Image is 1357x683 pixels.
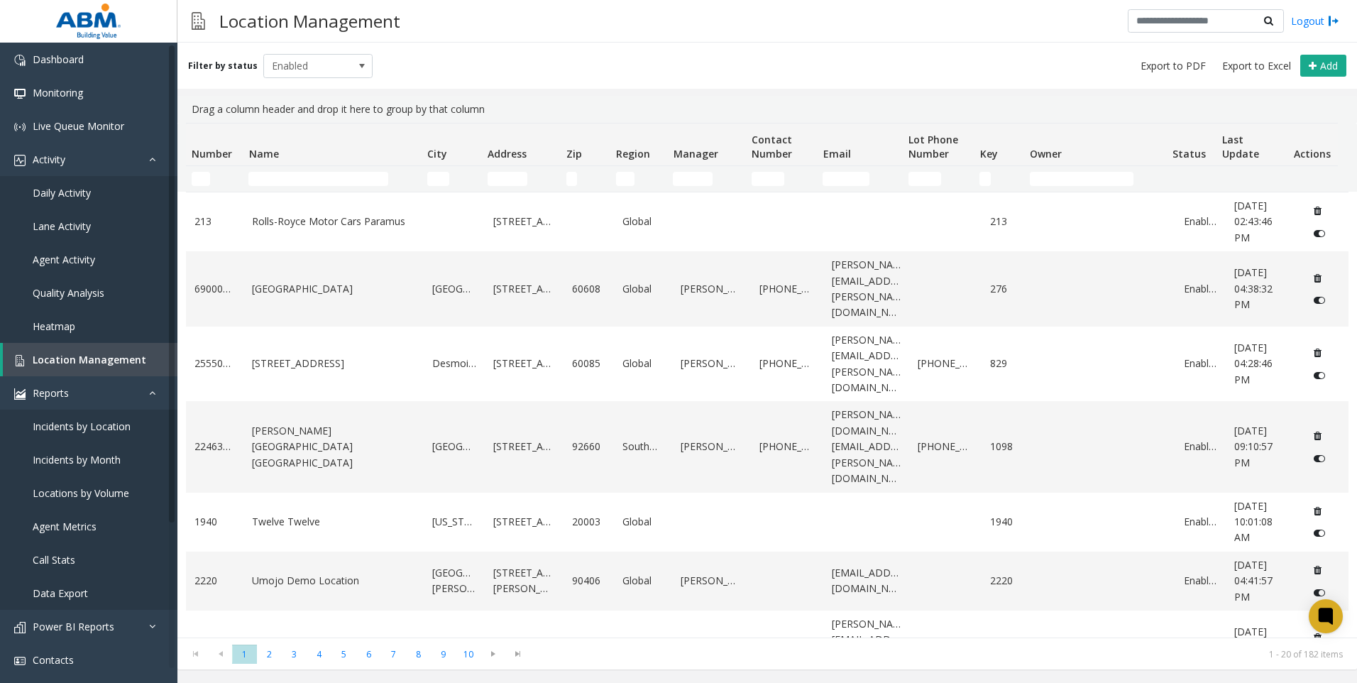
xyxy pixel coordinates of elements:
span: Page 8 [406,645,431,664]
img: 'icon' [14,388,26,400]
span: Last Update [1222,133,1259,160]
span: Add [1320,59,1338,72]
kendo-pager-info: 1 - 20 of 182 items [539,648,1343,660]
a: [PHONE_NUMBER] [759,439,814,454]
td: Address Filter [482,166,561,192]
a: 92660 [572,439,605,454]
input: Address Filter [488,172,527,186]
a: Umojo Demo Location [252,573,415,589]
img: 'icon' [14,55,26,66]
a: 276 [990,281,1023,297]
button: Export to Excel [1216,56,1297,76]
input: Region Filter [616,172,634,186]
a: [PERSON_NAME][EMAIL_ADDRESS][PERSON_NAME][DOMAIN_NAME] [832,332,901,396]
a: [GEOGRAPHIC_DATA][PERSON_NAME] [432,565,476,597]
a: 213 [194,214,235,229]
span: Key [980,147,998,160]
button: Disable [1307,289,1333,312]
span: Agent Metrics [33,520,97,533]
a: Southwest [622,439,663,454]
a: [PHONE_NUMBER] [759,281,814,297]
span: Go to the last page [505,644,530,664]
td: Number Filter [186,166,243,192]
a: [STREET_ADDRESS][PERSON_NAME] [493,565,556,597]
input: Name Filter [248,172,388,186]
span: Daily Activity [33,186,91,200]
input: Owner Filter [1030,172,1134,186]
span: Agent Activity [33,253,95,266]
td: Email Filter [817,166,903,192]
input: Lot Phone Number Filter [908,172,941,186]
div: Data table [177,123,1357,638]
span: Enabled [264,55,351,77]
span: [DATE] 09:10:57 PM [1234,424,1273,469]
td: Status Filter [1167,166,1216,192]
span: [DATE] 04:28:46 PM [1234,341,1273,386]
span: [DATE] 03:36:44 PM [1234,625,1273,670]
span: Page 10 [456,645,480,664]
span: Call Stats [33,553,75,567]
a: [PERSON_NAME] [681,356,743,371]
span: Page 9 [431,645,456,664]
img: 'icon' [14,155,26,166]
a: [DATE] 04:28:46 PM [1234,340,1289,388]
input: Key Filter [979,172,991,186]
img: 'icon' [14,121,26,133]
td: Contact Number Filter [746,166,817,192]
span: Page 4 [307,645,331,664]
img: pageIcon [192,4,205,38]
a: Global [622,281,663,297]
button: Delete [1307,425,1329,447]
td: Lot Phone Number Filter [903,166,974,192]
a: Enabled [1184,439,1217,454]
span: Activity [33,153,65,166]
span: Page 6 [356,645,381,664]
span: Go to the next page [483,648,502,660]
td: Owner Filter [1024,166,1167,192]
span: Email [823,147,851,160]
a: [PERSON_NAME] [681,439,743,454]
a: [GEOGRAPHIC_DATA] [432,281,476,297]
input: Contact Number Filter [752,172,784,186]
td: City Filter [422,166,482,192]
a: 1940 [194,514,235,530]
span: Quality Analysis [33,286,104,300]
button: Disable [1307,581,1333,603]
a: 60608 [572,281,605,297]
span: City [427,147,447,160]
button: Add [1300,55,1346,77]
input: Email Filter [823,172,869,186]
a: [DATE] 10:01:08 AM [1234,498,1289,546]
img: 'icon' [14,355,26,366]
td: Actions Filter [1288,166,1338,192]
a: Global [622,356,663,371]
a: Logout [1291,13,1339,28]
a: 2220 [194,573,235,589]
a: [DATE] 09:10:57 PM [1234,423,1289,471]
input: City Filter [427,172,449,186]
a: [STREET_ADDRESS] [493,214,556,229]
a: Enabled [1184,214,1217,229]
span: Contact Number [752,133,792,160]
a: [STREET_ADDRESS] [493,356,556,371]
a: 20003 [572,514,605,530]
a: 213 [990,214,1023,229]
a: [PERSON_NAME] [681,281,743,297]
a: Rolls-Royce Motor Cars Paramus [252,214,415,229]
a: [DATE] 04:38:32 PM [1234,265,1289,312]
input: Number Filter [192,172,210,186]
td: Name Filter [243,166,421,192]
button: Delete [1307,267,1329,290]
span: Zip [566,147,582,160]
a: Enabled [1184,281,1217,297]
span: Page 1 [232,645,257,664]
a: 60085 [572,356,605,371]
a: [PHONE_NUMBER] [918,439,972,454]
td: Manager Filter [667,166,746,192]
a: [GEOGRAPHIC_DATA] [252,281,415,297]
a: Desmoines [432,356,476,371]
td: Key Filter [974,166,1023,192]
span: Power BI Reports [33,620,114,633]
span: Page 2 [257,645,282,664]
button: Disable [1307,447,1333,469]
